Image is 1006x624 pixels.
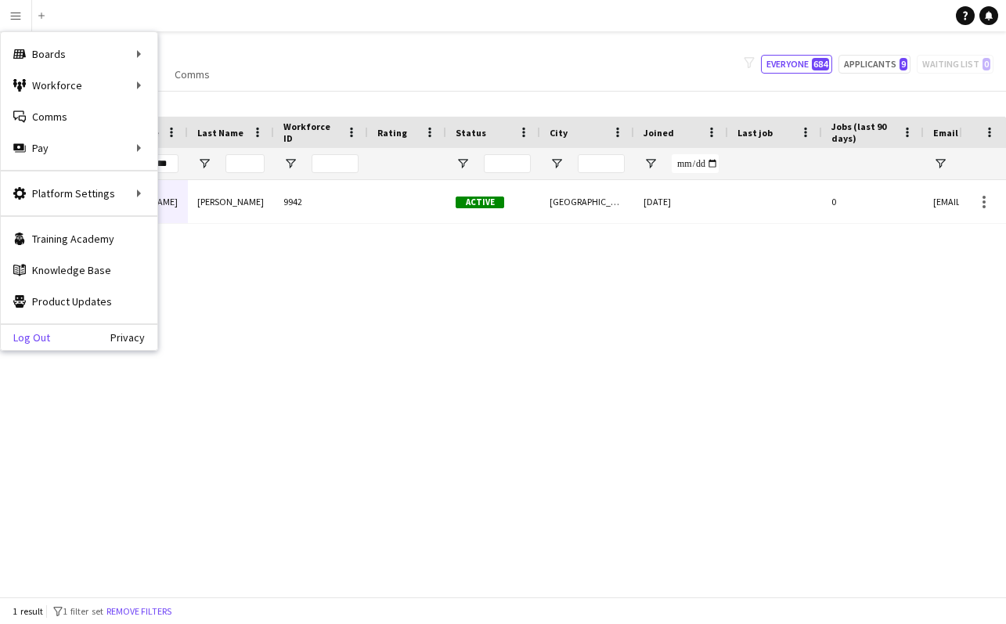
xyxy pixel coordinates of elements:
button: Open Filter Menu [933,157,947,171]
span: Email [933,127,958,139]
span: Rating [377,127,407,139]
button: Open Filter Menu [644,157,658,171]
button: Open Filter Menu [550,157,564,171]
span: Joined [644,127,674,139]
span: Last Name [197,127,243,139]
a: Privacy [110,331,157,344]
button: Everyone684 [761,55,832,74]
a: Comms [168,64,216,85]
div: Boards [1,38,157,70]
div: 0 [822,180,924,223]
div: [DATE] [634,180,728,223]
span: Comms [175,67,210,81]
div: [PERSON_NAME] [188,180,274,223]
div: Platform Settings [1,178,157,209]
a: Knowledge Base [1,254,157,286]
div: 9942 [274,180,368,223]
a: Log Out [1,331,50,344]
span: Last job [737,127,773,139]
a: Training Academy [1,223,157,254]
span: Active [456,197,504,208]
span: Jobs (last 90 days) [831,121,896,144]
input: Workforce ID Filter Input [312,154,359,173]
input: Joined Filter Input [672,154,719,173]
span: 1 filter set [63,605,103,617]
div: Workforce [1,70,157,101]
input: Last Name Filter Input [225,154,265,173]
span: Workforce ID [283,121,340,144]
span: 684 [812,58,829,70]
a: Comms [1,101,157,132]
span: 9 [900,58,907,70]
a: Product Updates [1,286,157,317]
button: Applicants9 [838,55,910,74]
button: Open Filter Menu [456,157,470,171]
button: Open Filter Menu [283,157,297,171]
div: [GEOGRAPHIC_DATA] [540,180,634,223]
div: Pay [1,132,157,164]
input: City Filter Input [578,154,625,173]
input: First Name Filter Input [139,154,178,173]
span: City [550,127,568,139]
input: Status Filter Input [484,154,531,173]
button: Open Filter Menu [197,157,211,171]
button: Remove filters [103,603,175,620]
span: Status [456,127,486,139]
